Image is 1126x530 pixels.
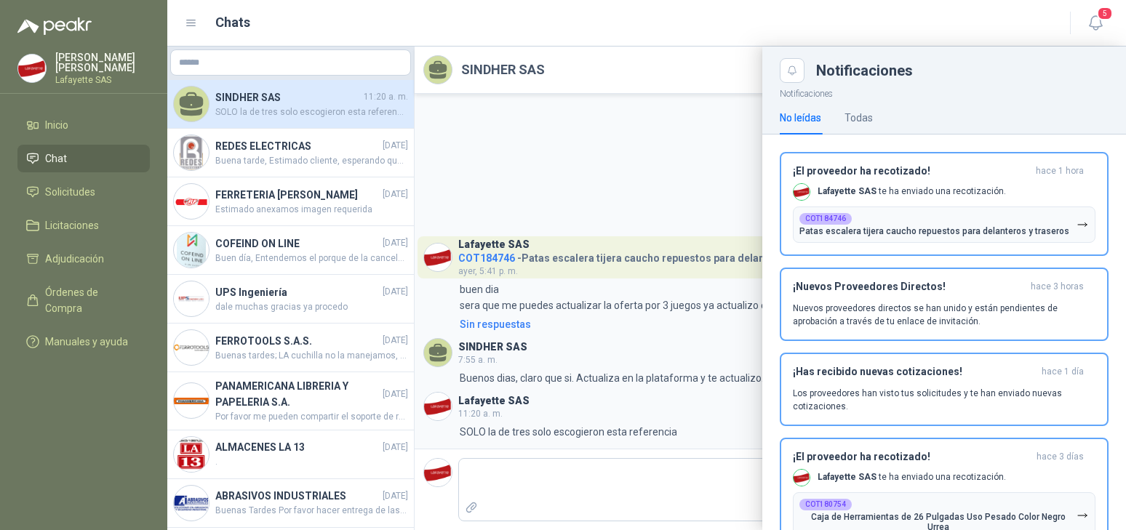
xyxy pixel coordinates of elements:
button: COT184746Patas escalera tijera caucho repuestos para delanteros y traseros [793,206,1095,243]
a: Inicio [17,111,150,139]
b: Lafayette SAS [818,186,877,196]
span: Adjudicación [45,251,104,267]
a: Solicitudes [17,178,150,206]
p: Notificaciones [762,83,1126,101]
p: te ha enviado una recotización. [818,185,1006,198]
span: Solicitudes [45,184,95,200]
h3: ¡El proveedor ha recotizado! [793,165,1030,177]
button: Close [780,58,804,83]
p: Lafayette SAS [55,76,150,84]
div: No leídas [780,110,821,126]
h1: Chats [215,12,250,33]
p: [PERSON_NAME] [PERSON_NAME] [55,52,150,73]
p: Nuevos proveedores directos se han unido y están pendientes de aprobación a través de tu enlace d... [793,302,1095,328]
a: Licitaciones [17,212,150,239]
img: Logo peakr [17,17,92,35]
a: Manuales y ayuda [17,328,150,356]
p: te ha enviado una recotización. [818,471,1006,483]
span: hace 1 hora [1036,165,1084,177]
img: Company Logo [794,184,810,200]
b: COT180754 [805,501,846,508]
span: hace 3 días [1037,451,1084,463]
span: Licitaciones [45,217,99,233]
img: Company Logo [794,470,810,486]
b: COT184746 [805,215,846,222]
button: ¡Nuevos Proveedores Directos!hace 3 horas Nuevos proveedores directos se han unido y están pendie... [780,268,1109,341]
button: 5 [1082,10,1109,36]
span: Chat [45,150,67,166]
a: Adjudicación [17,245,150,273]
span: hace 3 horas [1031,281,1084,293]
h3: ¡Has recibido nuevas cotizaciones! [793,366,1036,378]
img: Company Logo [18,55,46,82]
span: 5 [1097,7,1113,20]
div: Notificaciones [816,63,1109,78]
h3: ¡El proveedor ha recotizado! [793,451,1031,463]
a: Órdenes de Compra [17,278,150,322]
span: Manuales y ayuda [45,334,128,350]
button: ¡Has recibido nuevas cotizaciones!hace 1 día Los proveedores han visto tus solicitudes y te han e... [780,353,1109,426]
b: Lafayette SAS [818,472,877,482]
span: hace 1 día [1042,366,1084,378]
div: Todas [844,110,873,126]
span: Órdenes de Compra [45,284,136,316]
button: ¡El proveedor ha recotizado!hace 1 hora Company LogoLafayette SAS te ha enviado una recotización.... [780,152,1109,256]
span: Inicio [45,117,68,133]
p: Los proveedores han visto tus solicitudes y te han enviado nuevas cotizaciones. [793,387,1095,413]
h3: ¡Nuevos Proveedores Directos! [793,281,1025,293]
a: Chat [17,145,150,172]
p: Patas escalera tijera caucho repuestos para delanteros y traseros [799,226,1069,236]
